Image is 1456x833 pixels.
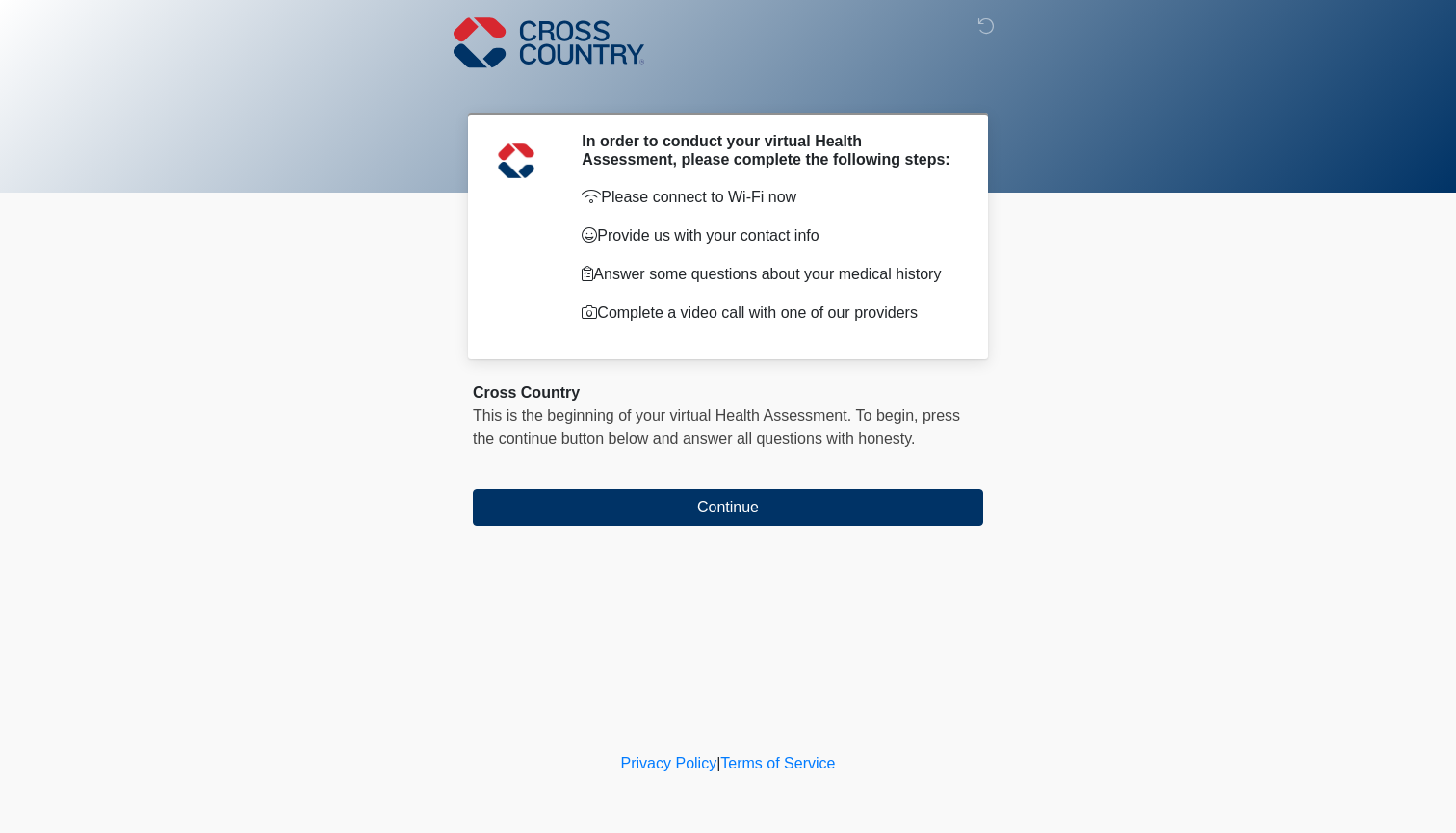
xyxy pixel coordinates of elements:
h1: ‎ ‎ ‎ [458,69,998,105]
p: Answer some questions about your medical history [582,263,954,286]
div: Cross Country [473,381,983,404]
p: Complete a video call with one of our providers [582,301,954,325]
span: To begin, [856,407,923,424]
span: This is the beginning of your virtual Health Assessment. [473,407,851,424]
p: Please connect to Wi-Fi now [582,186,954,209]
a: | [716,755,720,771]
a: Privacy Policy [621,755,717,771]
a: Terms of Service [720,755,835,771]
span: press the continue button below and answer all questions with honesty. [473,407,960,447]
img: Agent Avatar [487,132,545,190]
h2: In order to conduct your virtual Health Assessment, please complete the following steps: [582,132,954,169]
p: Provide us with your contact info [582,224,954,247]
button: Continue [473,489,983,526]
img: Cross Country Logo [454,14,644,70]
